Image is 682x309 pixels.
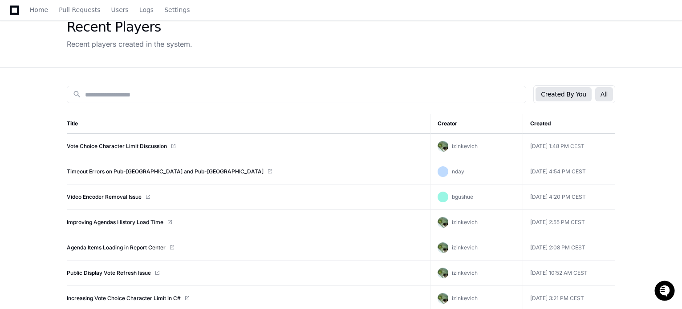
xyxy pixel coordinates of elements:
[111,7,129,12] span: Users
[151,69,162,80] button: Start new chat
[89,93,108,100] span: Pylon
[438,141,448,152] img: avatar
[73,90,81,99] mat-icon: search
[438,268,448,278] img: avatar
[63,93,108,100] a: Powered byPylon
[452,269,478,276] span: izinkevich
[67,219,163,226] a: Improving Agendas History Load Time
[523,210,615,235] td: [DATE] 2:55 PM CEST
[67,193,142,201] a: Video Encoder Removal Issue
[523,261,615,286] td: [DATE] 10:52 AM CEST
[438,293,448,304] img: avatar
[67,244,166,251] a: Agenda Items Loading in Report Center
[67,295,181,302] a: Increasing Vote Choice Character Limit in C#
[452,219,478,225] span: izinkevich
[9,36,162,50] div: Welcome
[30,66,146,75] div: Start new chat
[164,7,190,12] span: Settings
[67,269,151,277] a: Public Display Vote Refresh Issue
[523,134,615,159] td: [DATE] 1:48 PM CEST
[452,295,478,301] span: izinkevich
[452,168,464,175] span: nday
[430,114,523,134] th: Creator
[452,244,478,251] span: izinkevich
[523,159,615,185] td: [DATE] 4:54 PM CEST
[30,7,48,12] span: Home
[438,217,448,228] img: avatar
[67,19,192,35] div: Recent Players
[9,66,25,82] img: 1736555170064-99ba0984-63c1-480f-8ee9-699278ef63ed
[438,242,448,253] img: avatar
[67,114,430,134] th: Title
[139,7,154,12] span: Logs
[523,185,615,210] td: [DATE] 4:20 PM CEST
[523,235,615,261] td: [DATE] 2:08 PM CEST
[654,280,678,304] iframe: Open customer support
[67,143,167,150] a: Vote Choice Character Limit Discussion
[536,87,591,101] button: Created By You
[67,168,264,175] a: Timeout Errors on Pub-[GEOGRAPHIC_DATA] and Pub-[GEOGRAPHIC_DATA]
[595,87,613,101] button: All
[452,193,473,200] span: bgushue
[523,114,615,134] th: Created
[67,39,192,49] div: Recent players created in the system.
[59,7,100,12] span: Pull Requests
[9,9,27,27] img: PlayerZero
[30,75,116,82] div: We're offline, we'll be back soon
[452,143,478,149] span: izinkevich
